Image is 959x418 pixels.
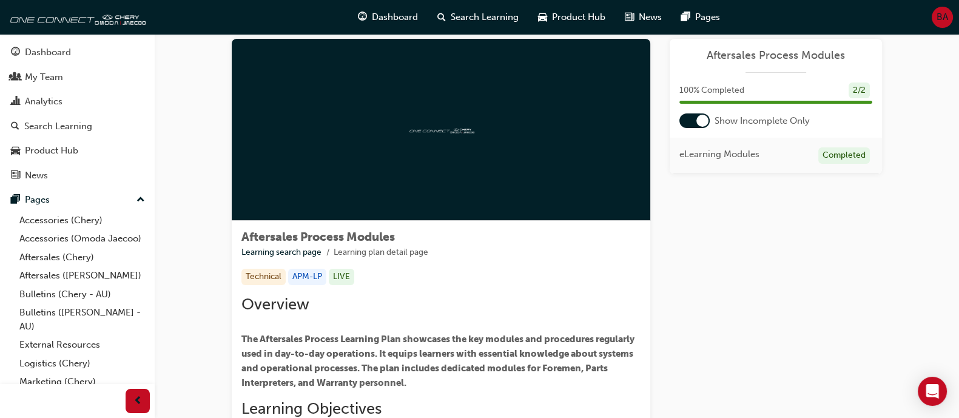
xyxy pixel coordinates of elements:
button: Pages [5,189,150,211]
span: Aftersales Process Modules [241,230,395,244]
a: Accessories (Chery) [15,211,150,230]
a: car-iconProduct Hub [528,5,615,30]
span: search-icon [11,121,19,132]
a: Logistics (Chery) [15,354,150,373]
span: chart-icon [11,96,20,107]
button: BA [932,7,953,28]
span: The Aftersales Process Learning Plan showcases the key modules and procedures regularly used in d... [241,334,636,388]
a: news-iconNews [615,5,671,30]
span: Pages [695,10,720,24]
img: oneconnect [6,5,146,29]
a: Aftersales Process Modules [679,49,872,62]
a: Learning search page [241,247,321,257]
span: Product Hub [552,10,605,24]
span: Dashboard [372,10,418,24]
li: Learning plan detail page [334,246,428,260]
a: Dashboard [5,41,150,64]
div: LIVE [329,269,354,285]
a: Bulletins (Chery - AU) [15,285,150,304]
div: News [25,169,48,183]
span: guage-icon [358,10,367,25]
a: Accessories (Omoda Jaecoo) [15,229,150,248]
button: DashboardMy TeamAnalyticsSearch LearningProduct HubNews [5,39,150,189]
span: search-icon [437,10,446,25]
a: guage-iconDashboard [348,5,428,30]
span: car-icon [11,146,20,157]
div: Technical [241,269,286,285]
span: Overview [241,295,309,314]
div: Open Intercom Messenger [918,377,947,406]
span: up-icon [136,192,145,208]
span: pages-icon [681,10,690,25]
span: prev-icon [133,394,143,409]
span: Show Incomplete Only [715,114,810,128]
div: Search Learning [24,120,92,133]
a: pages-iconPages [671,5,730,30]
span: Search Learning [451,10,519,24]
div: Dashboard [25,46,71,59]
a: My Team [5,66,150,89]
a: Search Learning [5,115,150,138]
span: car-icon [538,10,547,25]
a: Product Hub [5,140,150,162]
div: Product Hub [25,144,78,158]
div: Analytics [25,95,62,109]
span: news-icon [11,170,20,181]
div: Pages [25,193,50,207]
span: 100 % Completed [679,84,744,98]
span: news-icon [625,10,634,25]
span: people-icon [11,72,20,83]
a: Analytics [5,90,150,113]
a: search-iconSearch Learning [428,5,528,30]
a: Aftersales ([PERSON_NAME]) [15,266,150,285]
span: guage-icon [11,47,20,58]
div: APM-LP [288,269,326,285]
span: eLearning Modules [679,147,759,161]
div: Completed [818,147,870,164]
a: External Resources [15,335,150,354]
span: News [639,10,662,24]
span: BA [937,10,948,24]
a: News [5,164,150,187]
img: oneconnect [408,124,474,135]
a: Bulletins ([PERSON_NAME] - AU) [15,303,150,335]
div: My Team [25,70,63,84]
a: Aftersales (Chery) [15,248,150,267]
div: 2 / 2 [849,83,870,99]
a: Marketing (Chery) [15,372,150,391]
span: pages-icon [11,195,20,206]
span: Learning Objectives [241,399,382,418]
